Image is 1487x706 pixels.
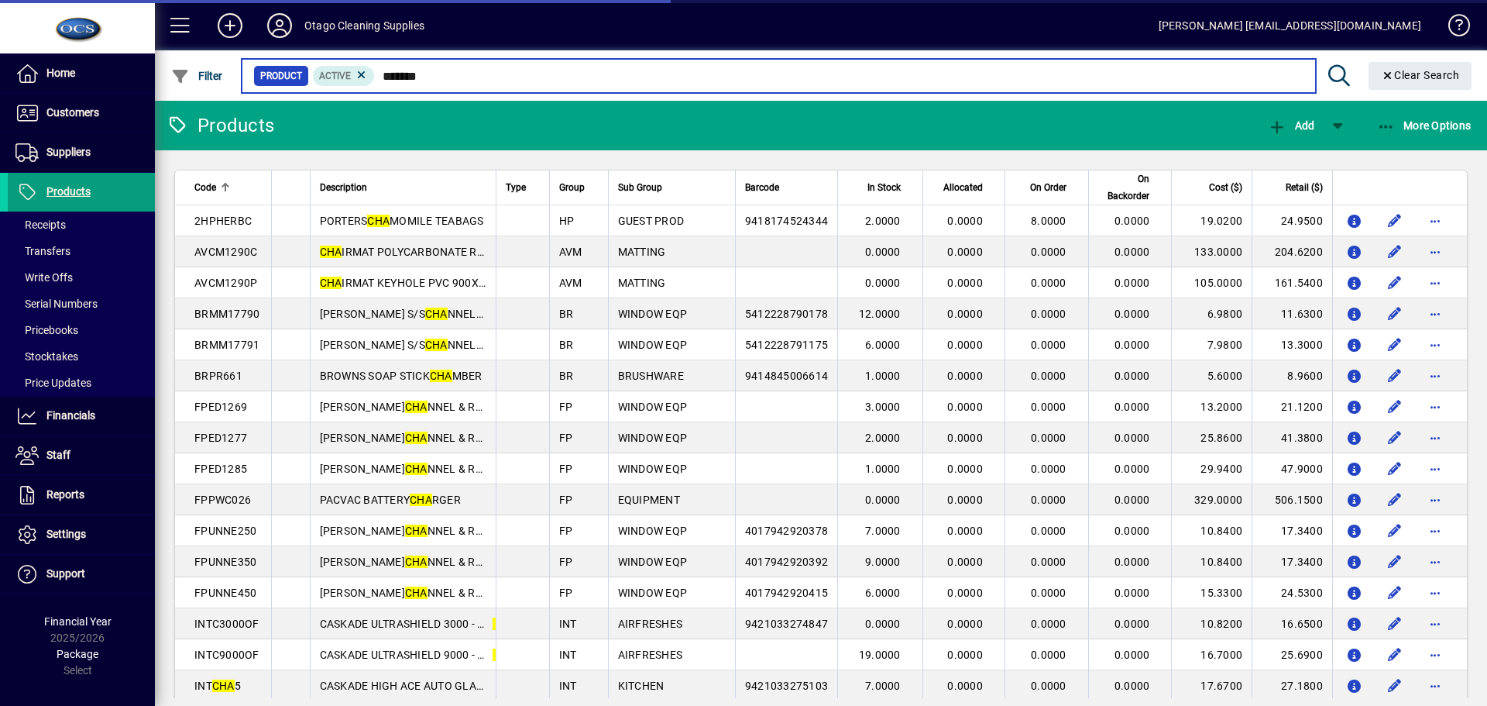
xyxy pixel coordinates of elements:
button: Edit [1382,487,1407,512]
span: Reports [46,488,84,501]
button: Add [205,12,255,40]
span: [PERSON_NAME] NNEL & RUBBER 10" [320,525,529,537]
div: Otago Cleaning Supplies [304,13,424,38]
button: Edit [1382,425,1407,450]
button: Edit [1382,642,1407,667]
span: FP [559,556,573,568]
span: 0.0000 [1031,308,1066,320]
td: 329.0000 [1171,484,1252,515]
span: 5412228790178 [745,308,828,320]
em: CHA [493,649,515,661]
button: More options [1423,673,1448,698]
td: 10.8200 [1171,608,1252,639]
span: Type [506,179,526,196]
span: BRMM17791 [194,339,259,351]
span: AVCM1290C [194,246,257,258]
span: 0.0000 [947,339,983,351]
em: CHA [367,215,390,227]
span: 12.0000 [859,308,901,320]
span: 0.0000 [1031,525,1066,537]
span: 0.0000 [1114,587,1150,599]
a: Serial Numbers [8,291,155,317]
span: AIRFRESHES [618,618,683,630]
span: Customers [46,106,99,119]
span: Receipts [15,219,66,231]
button: Edit [1382,332,1407,357]
span: GUEST PROD [618,215,685,227]
button: Profile [255,12,304,40]
em: CHA [320,246,342,258]
span: BROWNS SOAP STICK MBER [320,370,483,382]
span: 0.0000 [1031,649,1066,661]
span: WINDOW EQP [618,432,688,444]
span: Serial Numbers [15,298,98,310]
span: Home [46,67,75,79]
td: 16.7000 [1171,639,1252,670]
span: 4017942920378 [745,525,828,537]
span: 0.0000 [1114,215,1150,227]
span: 4017942920415 [745,587,828,599]
span: INTC9000OF [194,649,259,661]
div: In Stock [847,179,915,196]
td: 506.1500 [1252,484,1332,515]
td: 13.3000 [1252,329,1332,360]
span: 8.0000 [1031,215,1066,227]
span: 0.0000 [1031,680,1066,692]
span: In Stock [867,179,901,196]
div: Sub Group [618,179,726,196]
td: 17.3400 [1252,546,1332,577]
mat-chip: Activation Status: Active [313,66,375,86]
button: Clear [1369,62,1472,90]
span: Description [320,179,367,196]
span: 0.0000 [1031,432,1066,444]
td: 8.9600 [1252,360,1332,391]
span: 0.0000 [947,277,983,289]
button: Edit [1382,611,1407,636]
span: FPED1285 [194,463,247,475]
span: Financial Year [44,615,112,628]
span: 0.0000 [1114,556,1150,568]
span: Cost ($) [1209,179,1242,196]
span: On Backorder [1098,170,1150,205]
span: 0.0000 [1114,246,1150,258]
td: 25.6900 [1252,639,1332,670]
span: MATTING [618,277,666,289]
span: [PERSON_NAME] NNEL & RUBBER 14" [320,556,529,568]
span: 0.0000 [947,556,983,568]
span: 0.0000 [1031,277,1066,289]
span: Product [260,68,302,84]
a: Settings [8,515,155,554]
span: 5412228791175 [745,339,828,351]
a: Staff [8,436,155,475]
span: FP [559,432,573,444]
span: 0.0000 [947,215,983,227]
button: More options [1423,518,1448,543]
span: PORTERS MOMILE TEABAGS [320,215,484,227]
span: FP [559,494,573,506]
span: BR [559,339,574,351]
span: Pricebooks [15,324,78,336]
a: Suppliers [8,133,155,172]
span: WINDOW EQP [618,556,688,568]
span: 0.0000 [947,246,983,258]
em: CHA [493,618,515,630]
span: 0.0000 [947,401,983,413]
span: 0.0000 [1114,339,1150,351]
td: 17.3400 [1252,515,1332,546]
span: [PERSON_NAME] NNEL & RUBBER 14" [320,432,529,444]
div: Allocated [932,179,997,196]
span: 0.0000 [1031,339,1066,351]
td: 7.9800 [1171,329,1252,360]
button: Add [1264,112,1318,139]
em: CHA [425,308,448,320]
span: FPED1277 [194,432,247,444]
td: 24.5300 [1252,577,1332,608]
span: 0.0000 [1031,463,1066,475]
span: Barcode [745,179,779,196]
div: On Order [1015,179,1080,196]
button: More options [1423,549,1448,574]
td: 15.3300 [1171,577,1252,608]
span: 0.0000 [1114,680,1150,692]
span: Group [559,179,585,196]
a: Pricebooks [8,317,155,343]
